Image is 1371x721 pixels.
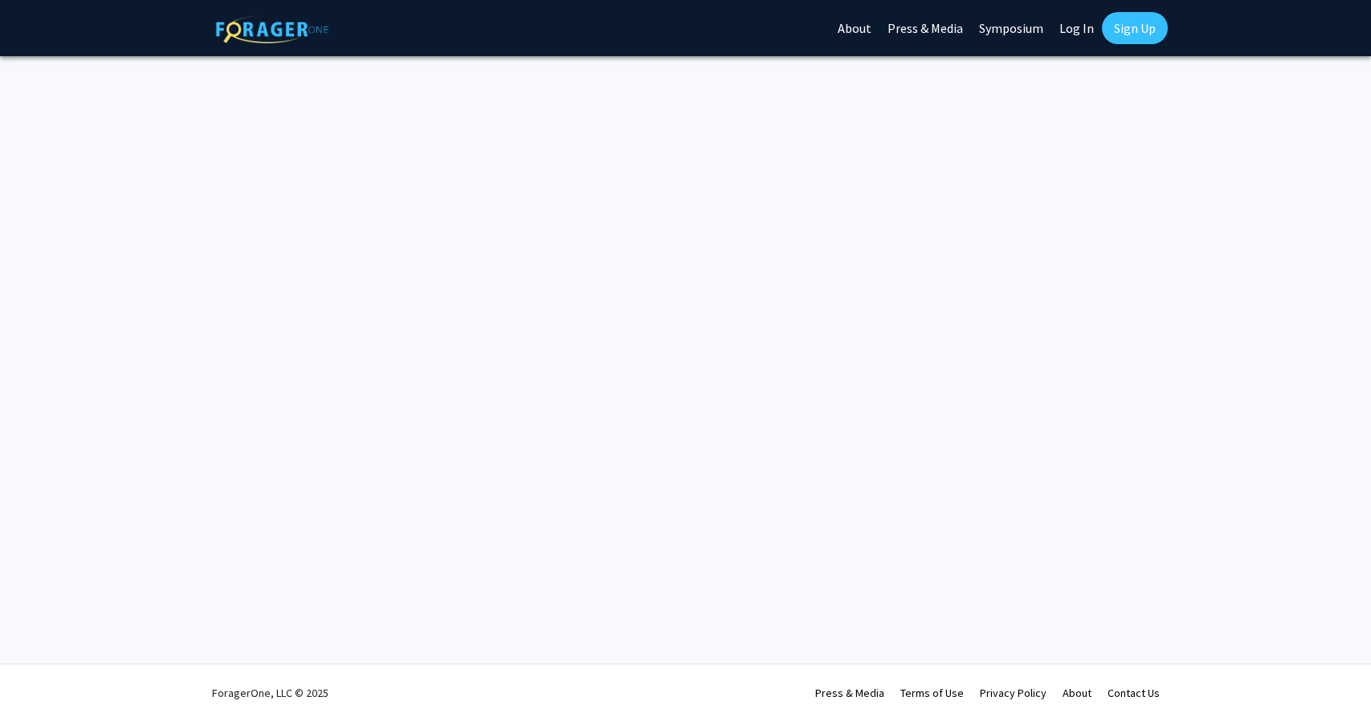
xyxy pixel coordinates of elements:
[216,15,328,43] img: ForagerOne Logo
[1102,12,1168,44] a: Sign Up
[815,686,884,700] a: Press & Media
[212,665,328,721] div: ForagerOne, LLC © 2025
[1108,686,1160,700] a: Contact Us
[980,686,1047,700] a: Privacy Policy
[1063,686,1091,700] a: About
[900,686,964,700] a: Terms of Use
